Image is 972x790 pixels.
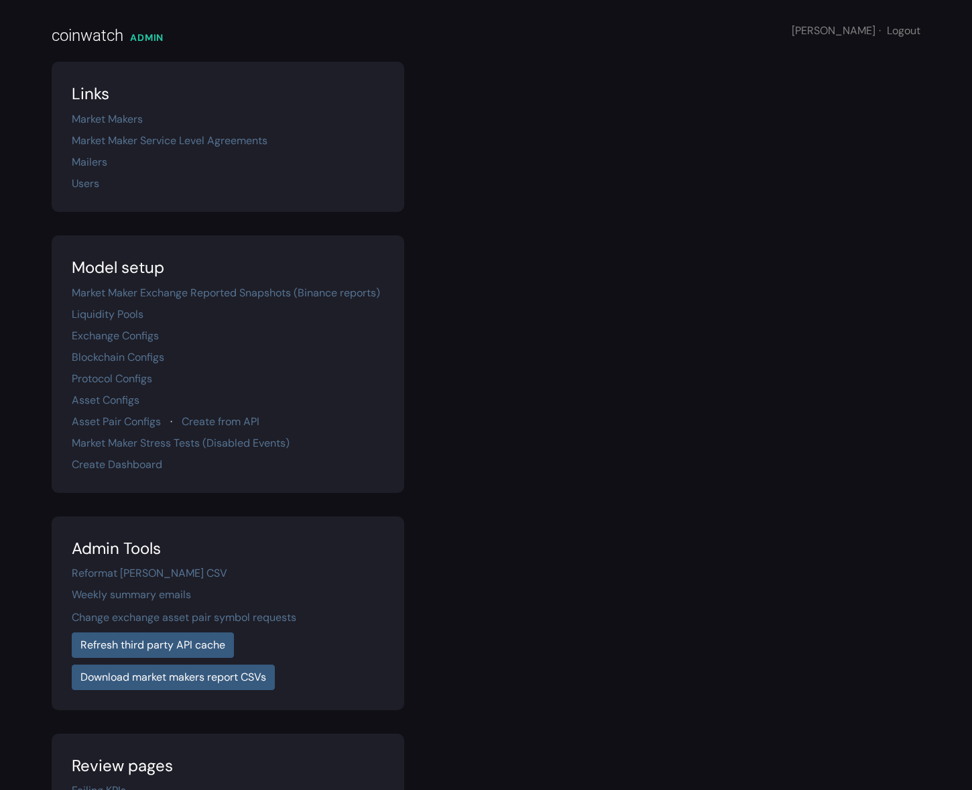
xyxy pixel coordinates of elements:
div: coinwatch [52,23,123,48]
div: Admin Tools [72,537,384,561]
a: Download market makers report CSVs [72,665,275,690]
div: Links [72,82,384,106]
a: Liquidity Pools [72,307,143,321]
span: · [170,414,172,429]
a: Market Maker Exchange Reported Snapshots (Binance reports) [72,286,380,300]
a: Logout [887,23,920,38]
div: Model setup [72,256,384,280]
div: ADMIN [130,31,164,45]
a: Refresh third party API cache [72,632,234,658]
span: · [879,23,881,38]
a: Protocol Configs [72,372,152,386]
a: Weekly summary emails [72,587,191,602]
a: Market Maker Stress Tests (Disabled Events) [72,436,290,450]
a: Market Maker Service Level Agreements [72,133,267,148]
a: Asset Configs [72,393,139,407]
a: Asset Pair Configs [72,414,161,429]
a: Blockchain Configs [72,350,164,364]
div: Review pages [72,754,384,778]
a: Change exchange asset pair symbol requests [72,610,296,624]
a: Exchange Configs [72,329,159,343]
a: Create Dashboard [72,457,162,471]
a: Market Makers [72,112,143,126]
a: Reformat [PERSON_NAME] CSV [72,566,227,580]
div: [PERSON_NAME] [792,23,920,39]
a: Create from API [182,414,259,429]
a: Mailers [72,155,107,169]
a: Users [72,176,99,190]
